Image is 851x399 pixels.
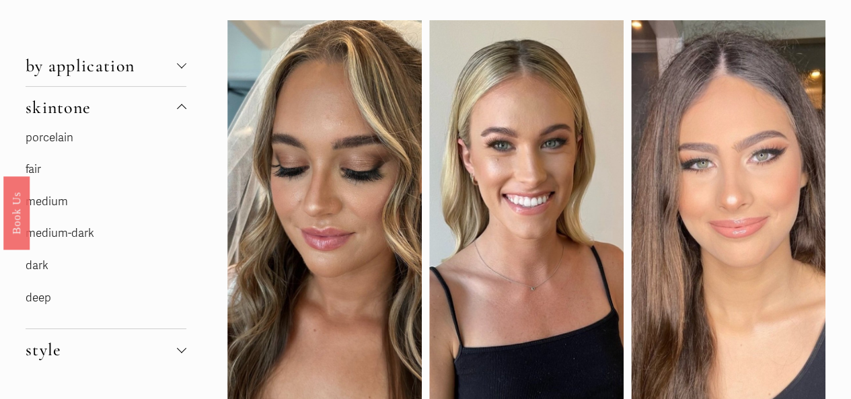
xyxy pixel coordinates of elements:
[26,258,48,273] a: dark
[26,194,68,209] a: medium
[26,291,51,305] a: deep
[26,329,186,370] button: style
[26,226,94,240] a: medium-dark
[3,176,30,249] a: Book Us
[26,45,186,86] button: by application
[26,55,177,76] span: by application
[26,162,41,176] a: fair
[26,97,177,118] span: skintone
[26,128,186,329] div: skintone
[26,131,73,145] a: porcelain
[26,87,186,128] button: skintone
[26,339,177,360] span: style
